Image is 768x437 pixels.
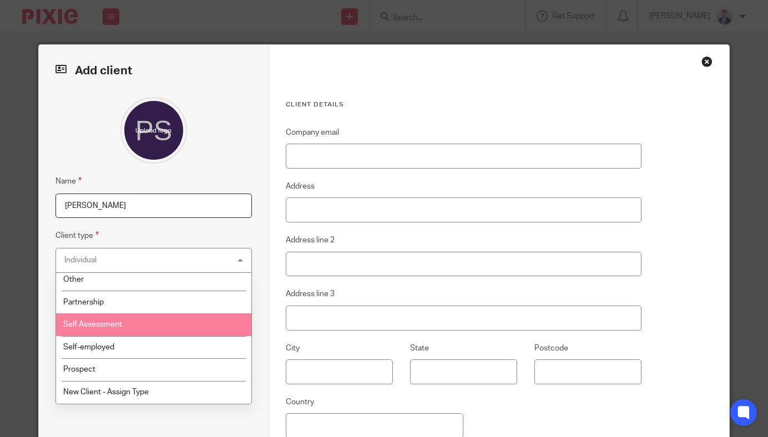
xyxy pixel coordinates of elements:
[55,62,252,80] h2: Add client
[286,288,335,299] label: Address line 3
[286,100,641,109] h3: Client details
[701,56,713,67] div: Close this dialog window
[63,276,84,283] span: Other
[286,235,335,246] label: Address line 2
[286,127,339,138] label: Company email
[286,181,315,192] label: Address
[63,321,122,328] span: Self Assessment
[63,365,95,373] span: Prospect
[286,397,314,408] label: Country
[64,256,97,264] div: Individual
[55,229,99,242] label: Client type
[286,343,300,354] label: City
[55,175,82,187] label: Name
[63,298,104,306] span: Partnership
[534,343,568,354] label: Postcode
[410,343,429,354] label: State
[63,343,114,351] span: Self-employed
[63,388,149,396] span: New Client - Assign Type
